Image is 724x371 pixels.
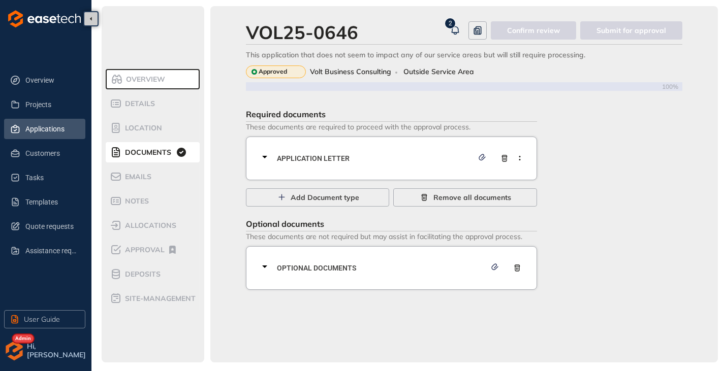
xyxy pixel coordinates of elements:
span: User Guide [24,314,60,325]
span: Assistance requests [25,241,77,261]
span: 100% [662,83,682,90]
span: Optional documents [246,219,324,229]
button: User Guide [4,310,85,328]
span: Projects [25,94,77,115]
div: Application letter [259,143,530,174]
span: Customers [25,143,77,163]
span: Templates [25,192,77,212]
span: Volt Business Consulting [310,68,391,76]
img: logo [8,10,81,27]
span: allocations [122,221,176,230]
span: Tasks [25,167,77,188]
span: Emails [122,173,151,181]
div: This application that does not seem to impact any of our service areas but will still require pro... [246,51,682,59]
span: Documents [122,148,171,157]
span: 2 [449,20,452,27]
div: Optional documents [259,253,530,283]
span: site-management [122,294,196,303]
span: Applications [25,119,77,139]
sup: 2 [445,18,455,28]
span: Hi, [PERSON_NAME] [27,342,87,359]
img: avatar [4,341,24,361]
span: Required documents [246,109,326,119]
button: Add Document type [246,188,389,207]
div: VOL25-0646 [246,21,358,43]
span: These documents are not required but may assist in facilitating the approval process. [246,231,537,241]
span: Outside Service Area [403,68,474,76]
span: Approved [259,68,287,75]
span: Optional documents [277,262,486,274]
span: Deposits [122,270,161,279]
span: Overview [123,75,165,84]
span: Application letter [277,153,473,164]
span: Location [122,124,162,132]
button: Remove all documents [393,188,537,207]
span: Notes [122,197,149,206]
span: Add Document type [291,192,359,203]
span: Approval [122,246,165,254]
span: Remove all documents [433,192,511,203]
span: Details [122,99,155,108]
span: These documents are required to proceed with the approval process. [246,122,537,131]
span: Overview [25,70,77,90]
span: Quote requests [25,216,77,237]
